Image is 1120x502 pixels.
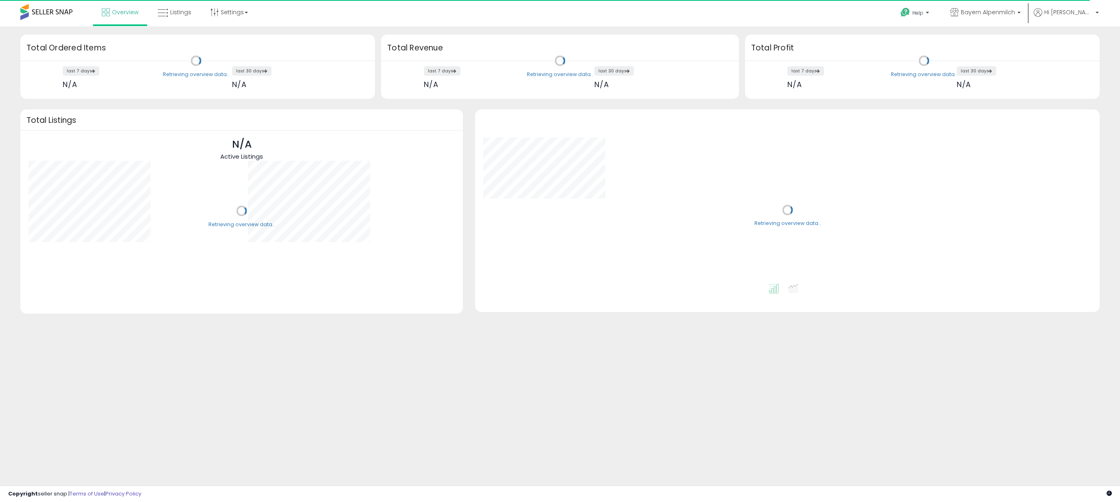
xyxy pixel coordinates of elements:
i: Get Help [900,7,910,17]
div: Retrieving overview data.. [163,71,229,78]
a: Help [894,1,937,26]
span: Bayern Alpenmilch [961,8,1015,16]
div: Retrieving overview data.. [891,71,957,78]
span: Help [912,9,923,16]
span: Overview [112,8,138,16]
span: Listings [170,8,191,16]
div: Retrieving overview data.. [754,220,821,227]
div: Retrieving overview data.. [527,71,593,78]
a: Hi [PERSON_NAME] [1034,8,1099,26]
div: Retrieving overview data.. [208,221,275,228]
span: Hi [PERSON_NAME] [1044,8,1093,16]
